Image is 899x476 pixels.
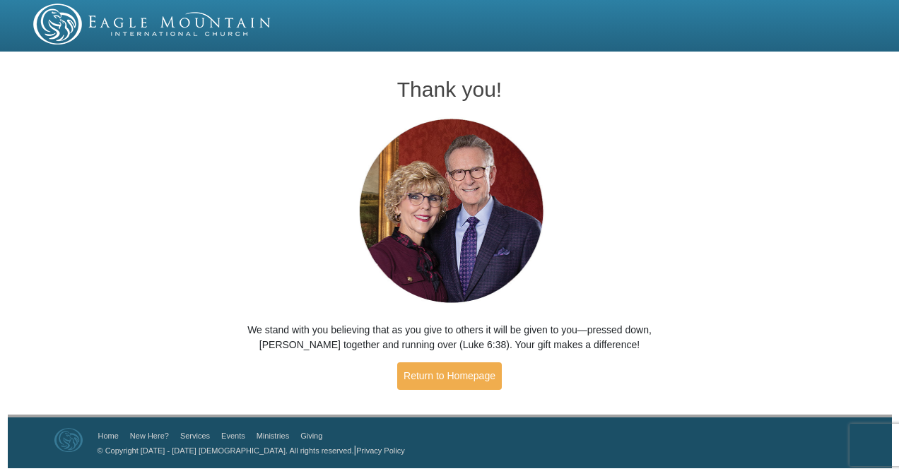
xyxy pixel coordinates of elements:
a: Giving [300,432,322,440]
a: Return to Homepage [397,362,502,390]
p: We stand with you believing that as you give to others it will be given to you—pressed down, [PER... [233,323,667,352]
img: EMIC [33,4,272,44]
a: Privacy Policy [356,446,404,455]
img: Pastors George and Terri Pearsons [346,114,554,309]
a: Services [180,432,210,440]
p: | [93,443,405,458]
a: Events [221,432,245,440]
img: Eagle Mountain International Church [54,428,83,452]
a: © Copyright [DATE] - [DATE] [DEMOGRAPHIC_DATA]. All rights reserved. [98,446,354,455]
a: Ministries [257,432,289,440]
h1: Thank you! [233,78,667,101]
a: New Here? [130,432,169,440]
a: Home [98,432,119,440]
